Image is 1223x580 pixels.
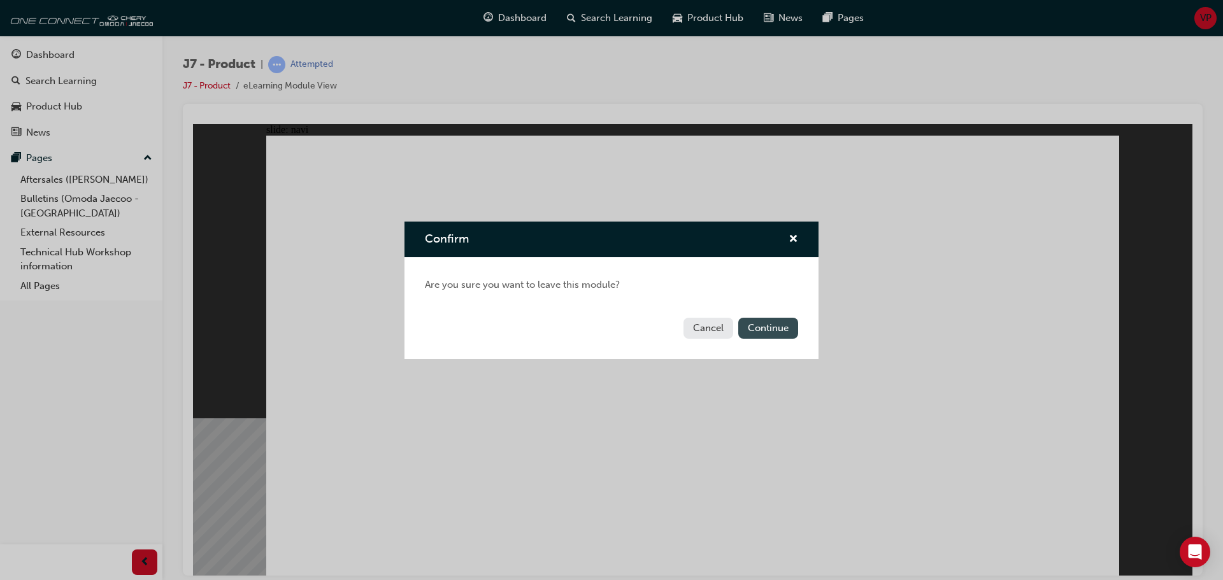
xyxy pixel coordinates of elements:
button: Continue [738,318,798,339]
div: Are you sure you want to leave this module? [404,257,819,313]
button: cross-icon [789,232,798,248]
div: Confirm [404,222,819,359]
span: Confirm [425,232,469,246]
div: Open Intercom Messenger [1180,537,1210,567]
span: cross-icon [789,234,798,246]
button: Cancel [683,318,733,339]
